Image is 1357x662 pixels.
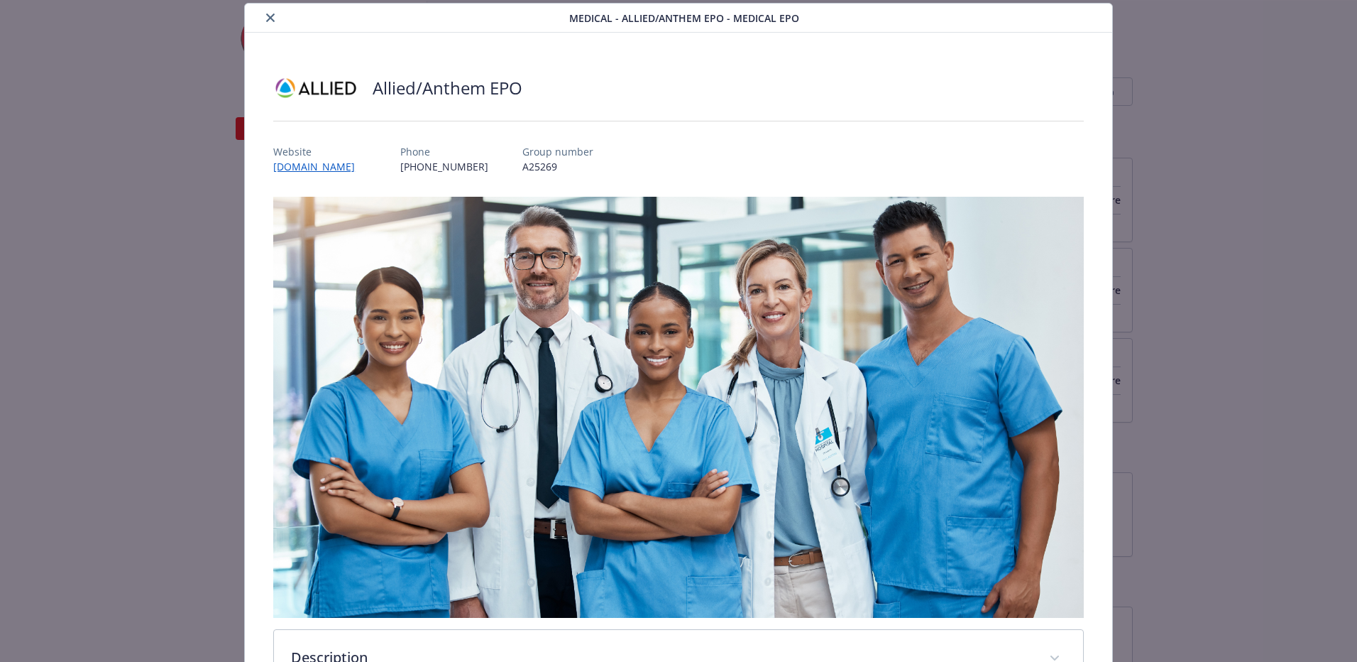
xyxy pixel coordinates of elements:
[262,9,279,26] button: close
[400,144,488,159] p: Phone
[273,197,1084,618] img: banner
[273,160,366,173] a: [DOMAIN_NAME]
[273,67,358,109] img: Allied Benefit Systems LLC
[373,76,522,100] h2: Allied/Anthem EPO
[522,144,593,159] p: Group number
[400,159,488,174] p: [PHONE_NUMBER]
[273,144,366,159] p: Website
[522,159,593,174] p: A25269
[569,11,799,26] span: Medical - Allied/Anthem EPO - Medical EPO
